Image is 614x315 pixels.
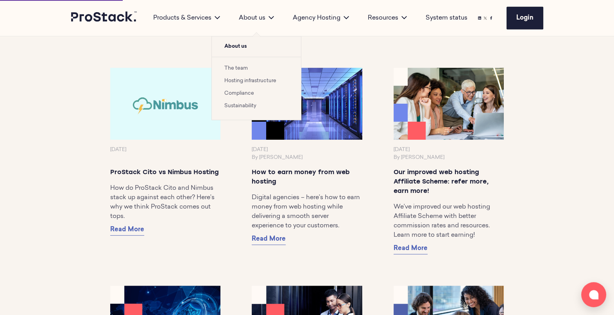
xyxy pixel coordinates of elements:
img: Prostack-BlogImage-Aug25-MaximisingRevenuefromHosting-768x468.png [252,68,362,140]
a: Login [507,7,543,29]
p: [DATE] [394,146,504,154]
p: By [PERSON_NAME] [252,154,362,162]
div: About us [229,13,283,23]
div: Products & Services [144,13,229,23]
p: How do ProStack Cito and Nimbus stack up against each other? Here’s why we think ProStack comes o... [110,184,221,221]
span: Read More [394,245,428,252]
a: Hosting infrastructure [224,78,276,83]
img: Prostack-BlogImage-Aug25-ASL-768x468.png [394,68,504,140]
a: Sustainability [224,103,256,108]
a: The team [224,66,248,71]
p: [DATE] [110,146,221,154]
img: Prostack-BlogImage-Header-Sep25-NimbusvsCito-1-768x468.jpg [110,68,221,140]
span: Login [516,15,533,21]
span: About us [212,36,301,57]
button: Open chat window [581,282,606,307]
a: Read More [252,234,286,245]
p: Our improved web hosting Affiliate Scheme: refer more, earn more! [394,168,504,196]
p: ProStack Cito vs Nimbus Hosting [110,168,221,177]
p: By [PERSON_NAME] [394,154,504,162]
span: Read More [110,227,144,233]
a: Read More [110,224,144,236]
p: [DATE] [252,146,362,154]
div: Resources [358,13,416,23]
a: Read More [394,243,428,254]
a: Prostack logo [71,11,138,25]
p: We’ve improved our web hosting Affiliate Scheme with better commission rates and resources. Learn... [394,202,504,240]
a: System status [426,13,467,23]
a: Compliance [224,91,254,96]
span: Read More [252,236,286,242]
p: How to earn money from web hosting [252,168,362,187]
p: Digital agencies – here’s how to earn money from web hosting while delivering a smooth server exp... [252,193,362,230]
div: Agency Hosting [283,13,358,23]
